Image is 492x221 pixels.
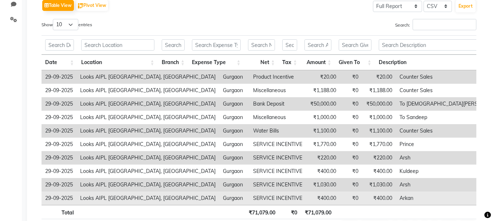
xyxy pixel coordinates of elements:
td: Water Bills [249,124,306,138]
td: Looks AIPL [GEOGRAPHIC_DATA], [GEOGRAPHIC_DATA] [76,192,219,205]
td: ₹400.00 [362,192,396,205]
td: Gurgaon [219,151,249,165]
td: ₹1,000.00 [306,111,340,124]
td: ₹0 [340,151,362,165]
td: ₹0 [340,70,362,84]
td: SERVICE INCENTIVE [249,151,306,165]
td: ₹20.00 [362,70,396,84]
td: Looks AIPL [GEOGRAPHIC_DATA], [GEOGRAPHIC_DATA] [76,138,219,151]
input: Search Given To [339,39,371,51]
td: ₹0 [340,138,362,151]
td: Looks AIPL [GEOGRAPHIC_DATA], [GEOGRAPHIC_DATA] [76,70,219,84]
th: Given To: activate to sort column ascending [335,55,375,70]
td: ₹220.00 [362,151,396,165]
td: Gurgaon [219,178,249,192]
td: Gurgaon [219,84,249,97]
td: ₹0 [340,165,362,178]
th: Amount: activate to sort column ascending [301,55,335,70]
td: ₹0 [340,111,362,124]
td: ₹400.00 [306,192,340,205]
td: ₹1,188.00 [362,84,396,97]
td: ₹50,000.00 [362,97,396,111]
td: Product Incentive [249,70,306,84]
td: ₹1,000.00 [362,111,396,124]
td: SERVICE INCENTIVE [249,192,306,205]
input: Search Amount [304,39,331,51]
td: Looks AIPL [GEOGRAPHIC_DATA], [GEOGRAPHIC_DATA] [76,124,219,138]
td: Miscellaneous [249,111,306,124]
td: ₹0 [340,84,362,97]
td: Gurgaon [219,70,249,84]
td: Looks AIPL [GEOGRAPHIC_DATA], [GEOGRAPHIC_DATA] [76,97,219,111]
input: Search Net [248,39,275,51]
th: Total [42,205,78,219]
td: ₹1,030.00 [362,178,396,192]
td: Gurgaon [219,111,249,124]
th: Net: activate to sort column ascending [244,55,279,70]
td: ₹400.00 [306,165,340,178]
td: 29-09-2025 [42,151,76,165]
input: Search Date [45,39,74,51]
td: ₹50,000.00 [306,97,340,111]
td: 29-09-2025 [42,84,76,97]
td: 29-09-2025 [42,165,76,178]
td: 29-09-2025 [42,111,76,124]
td: Gurgaon [219,192,249,205]
td: 29-09-2025 [42,70,76,84]
input: Search Description [379,39,488,51]
td: Gurgaon [219,138,249,151]
label: Show entries [42,19,92,30]
td: Gurgaon [219,165,249,178]
th: Tax: activate to sort column ascending [279,55,301,70]
td: Gurgaon [219,124,249,138]
th: Date: activate to sort column ascending [42,55,78,70]
th: Location: activate to sort column ascending [78,55,158,70]
td: ₹400.00 [362,165,396,178]
td: 29-09-2025 [42,138,76,151]
td: ₹220.00 [306,151,340,165]
input: Search Tax [282,39,297,51]
td: 29-09-2025 [42,192,76,205]
input: Search Location [81,39,154,51]
td: ₹0 [340,192,362,205]
td: Gurgaon [219,97,249,111]
select: Showentries [53,19,78,30]
img: pivot.png [78,3,83,9]
td: ₹1,100.00 [362,124,396,138]
td: ₹20.00 [306,70,340,84]
td: 29-09-2025 [42,97,76,111]
td: ₹1,188.00 [306,84,340,97]
td: Looks AIPL [GEOGRAPHIC_DATA], [GEOGRAPHIC_DATA] [76,84,219,97]
th: ₹0 [279,205,301,219]
td: Looks AIPL [GEOGRAPHIC_DATA], [GEOGRAPHIC_DATA] [76,151,219,165]
th: Expense Type: activate to sort column ascending [188,55,244,70]
td: SERVICE INCENTIVE [249,138,306,151]
td: ₹1,030.00 [306,178,340,192]
td: Looks AIPL [GEOGRAPHIC_DATA], [GEOGRAPHIC_DATA] [76,111,219,124]
td: Miscellaneous [249,84,306,97]
td: 29-09-2025 [42,178,76,192]
input: Search: [413,19,476,30]
th: Description: activate to sort column ascending [375,55,492,70]
td: ₹1,770.00 [306,138,340,151]
td: Looks AIPL [GEOGRAPHIC_DATA], [GEOGRAPHIC_DATA] [76,165,219,178]
label: Search: [395,19,476,30]
td: ₹0 [340,178,362,192]
td: SERVICE INCENTIVE [249,178,306,192]
input: Search Expense Type [192,39,241,51]
th: ₹71,079.00 [245,205,279,219]
th: ₹71,079.00 [301,205,335,219]
td: ₹1,100.00 [306,124,340,138]
td: 29-09-2025 [42,124,76,138]
td: ₹0 [340,97,362,111]
td: SERVICE INCENTIVE [249,165,306,178]
td: Looks AIPL [GEOGRAPHIC_DATA], [GEOGRAPHIC_DATA] [76,178,219,192]
input: Search Branch [162,39,185,51]
td: ₹0 [340,124,362,138]
td: Bank Deposit [249,97,306,111]
th: Branch: activate to sort column ascending [158,55,189,70]
td: ₹1,770.00 [362,138,396,151]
